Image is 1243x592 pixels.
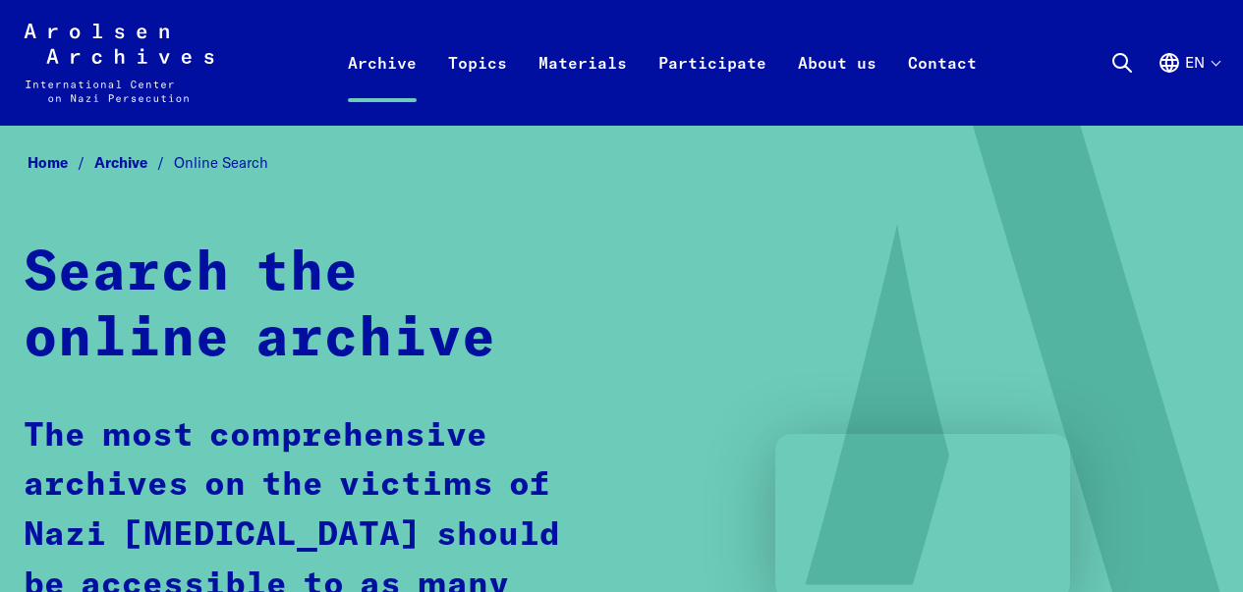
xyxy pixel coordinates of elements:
button: English, language selection [1158,51,1219,122]
a: Participate [643,47,782,126]
a: Archive [332,47,432,126]
a: Topics [432,47,523,126]
strong: Search the online archive [24,246,496,367]
a: Materials [523,47,643,126]
a: Contact [892,47,992,126]
a: About us [782,47,892,126]
nav: Breadcrumb [24,148,1219,178]
a: Home [28,153,94,172]
nav: Primary [332,24,992,102]
span: Online Search [174,153,268,172]
a: Archive [94,153,174,172]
